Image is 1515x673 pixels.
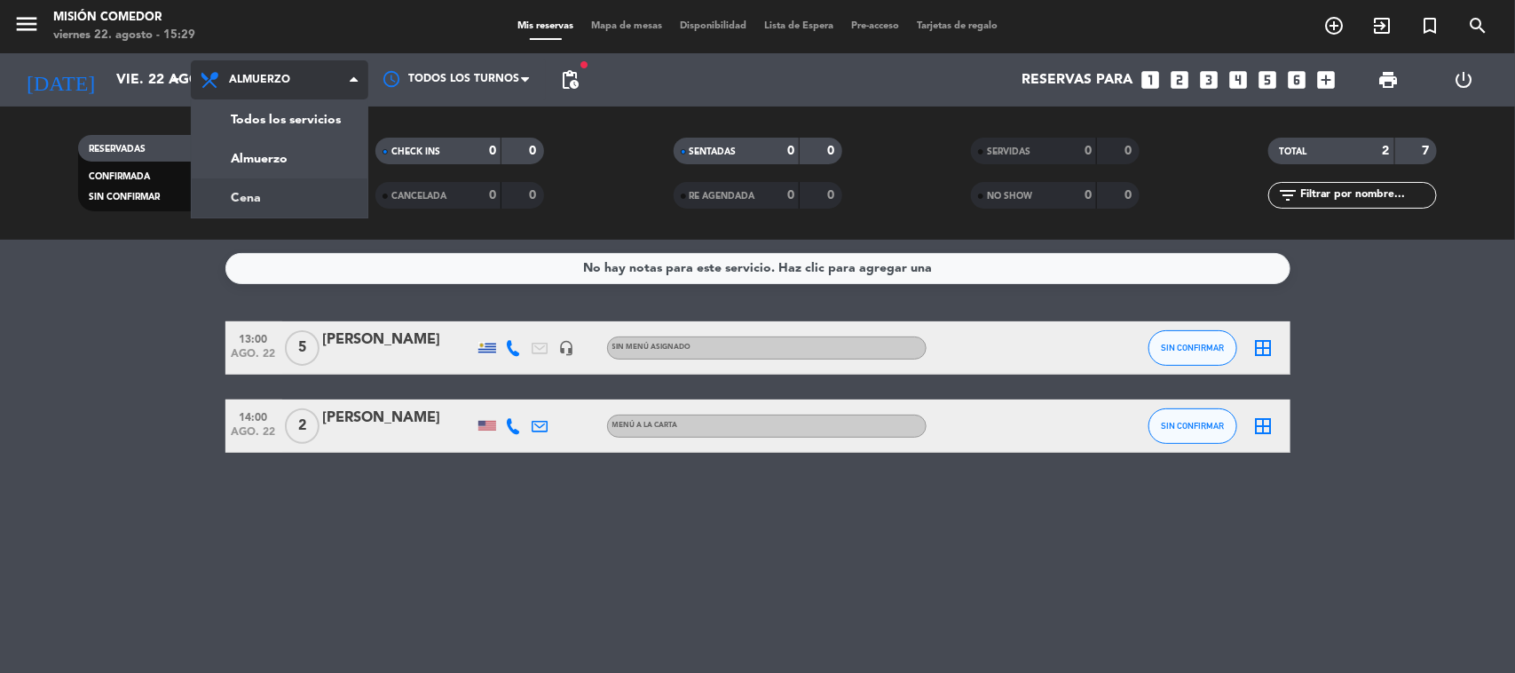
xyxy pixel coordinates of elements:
[1467,15,1488,36] i: search
[987,147,1030,156] span: SERVIDAS
[755,21,842,31] span: Lista de Espera
[1227,68,1251,91] i: looks_4
[285,330,320,366] span: 5
[1022,72,1133,89] span: Reservas para
[1298,186,1436,205] input: Filtrar por nombre...
[559,69,580,91] span: pending_actions
[530,145,541,157] strong: 0
[323,329,474,352] div: [PERSON_NAME]
[908,21,1006,31] span: Tarjetas de regalo
[192,139,367,178] a: Almuerzo
[1383,145,1390,157] strong: 2
[391,192,446,201] span: CANCELADA
[391,147,440,156] span: CHECK INS
[1169,68,1192,91] i: looks_two
[89,172,150,181] span: CONFIRMADA
[1148,408,1237,444] button: SIN CONFIRMAR
[671,21,755,31] span: Disponibilidad
[1253,337,1274,359] i: border_all
[489,145,496,157] strong: 0
[232,348,276,368] span: ago. 22
[1423,145,1433,157] strong: 7
[89,193,160,202] span: SIN CONFIRMAR
[53,9,195,27] div: Misión Comedor
[1377,69,1399,91] span: print
[612,344,691,351] span: Sin menú asignado
[1279,147,1306,156] span: TOTAL
[582,21,671,31] span: Mapa de mesas
[987,192,1032,201] span: NO SHOW
[509,21,582,31] span: Mis reservas
[1161,421,1224,431] span: SIN CONFIRMAR
[1277,185,1298,206] i: filter_list
[1323,15,1345,36] i: add_circle_outline
[1371,15,1393,36] i: exit_to_app
[192,100,367,139] a: Todos los servicios
[1426,53,1502,107] div: LOG OUT
[787,189,794,202] strong: 0
[232,406,276,426] span: 14:00
[1198,68,1221,91] i: looks_3
[827,145,838,157] strong: 0
[13,11,40,37] i: menu
[229,74,290,86] span: Almuerzo
[1124,145,1135,157] strong: 0
[232,426,276,447] span: ago. 22
[583,258,932,279] div: No hay notas para este servicio. Haz clic para agregar una
[1286,68,1309,91] i: looks_6
[323,407,474,430] div: [PERSON_NAME]
[1253,416,1274,437] i: border_all
[1453,69,1474,91] i: power_settings_new
[1085,189,1092,202] strong: 0
[612,422,678,429] span: MENÚ A LA CARTA
[787,145,794,157] strong: 0
[53,27,195,44] div: viernes 22. agosto - 15:29
[89,145,146,154] span: RESERVADAS
[1257,68,1280,91] i: looks_5
[690,147,737,156] span: SENTADAS
[165,69,186,91] i: arrow_drop_down
[285,408,320,444] span: 2
[1124,189,1135,202] strong: 0
[1161,343,1224,352] span: SIN CONFIRMAR
[13,60,107,99] i: [DATE]
[827,189,838,202] strong: 0
[579,59,589,70] span: fiber_manual_record
[530,189,541,202] strong: 0
[1148,330,1237,366] button: SIN CONFIRMAR
[842,21,908,31] span: Pre-acceso
[1419,15,1440,36] i: turned_in_not
[13,11,40,44] button: menu
[690,192,755,201] span: RE AGENDADA
[192,178,367,218] a: Cena
[559,340,575,356] i: headset_mic
[1140,68,1163,91] i: looks_one
[232,328,276,348] span: 13:00
[1085,145,1092,157] strong: 0
[489,189,496,202] strong: 0
[1315,68,1338,91] i: add_box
